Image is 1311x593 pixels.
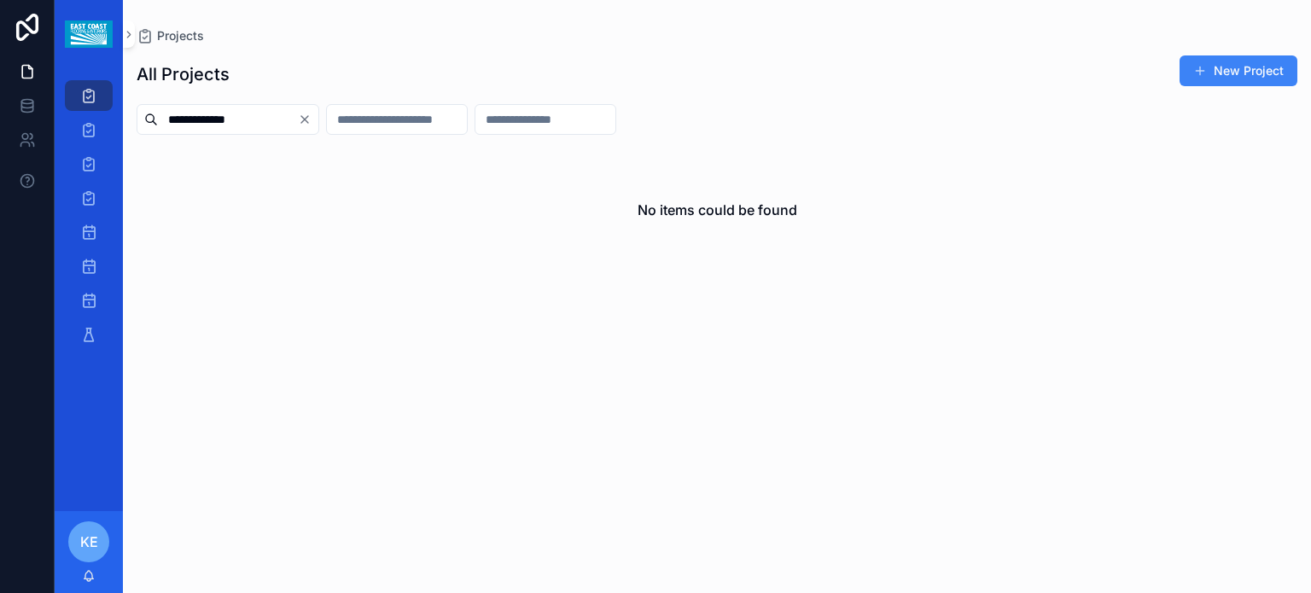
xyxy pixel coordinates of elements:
[80,532,98,552] span: KE
[55,68,123,372] div: scrollable content
[65,20,112,48] img: App logo
[137,62,230,86] h1: All Projects
[298,113,318,126] button: Clear
[1180,55,1297,86] button: New Project
[638,200,797,220] h2: No items could be found
[137,27,204,44] a: Projects
[157,27,204,44] span: Projects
